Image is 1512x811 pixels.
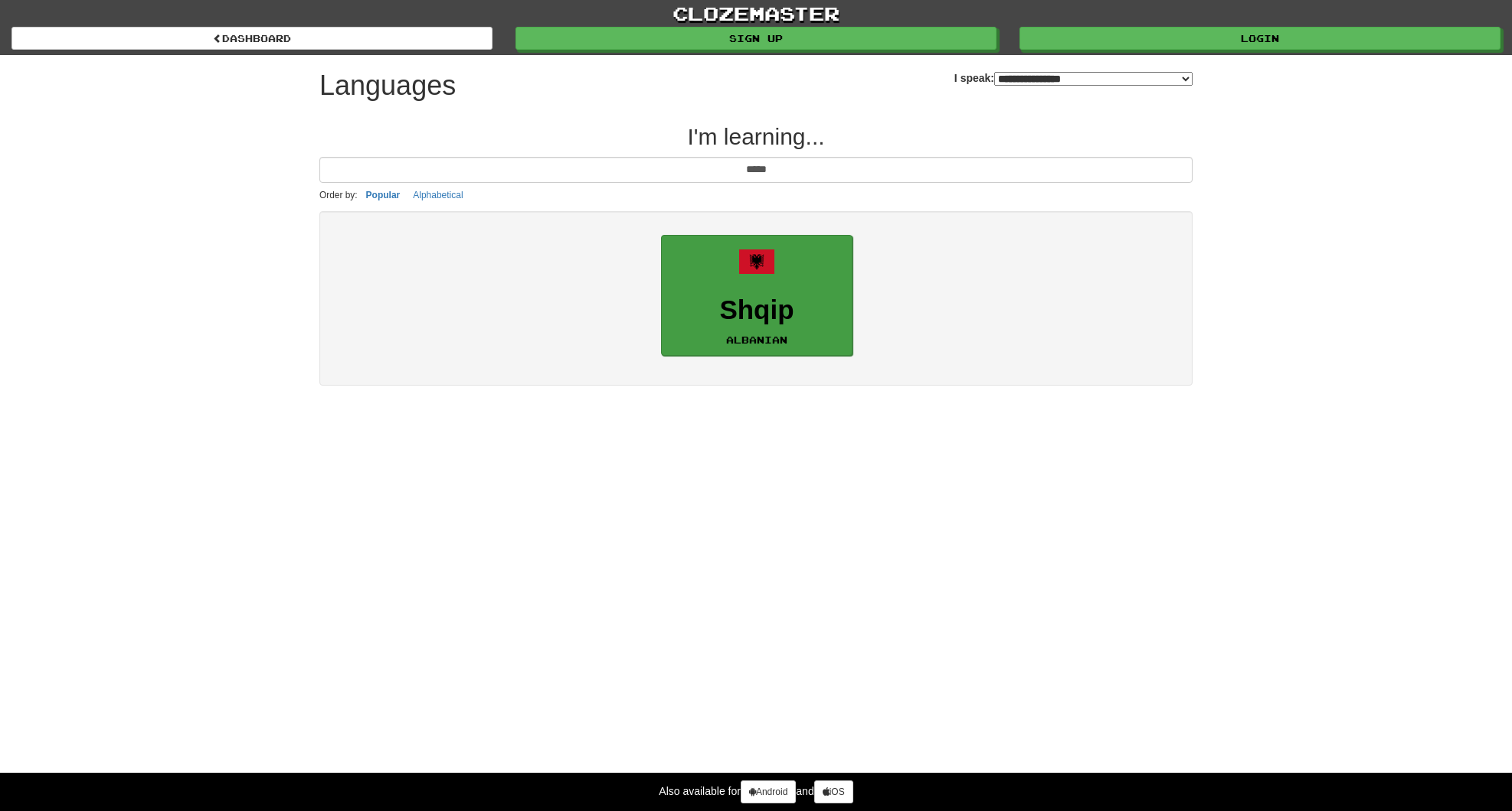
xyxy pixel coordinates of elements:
small: Albanian [726,334,787,345]
button: Popular [362,187,405,204]
a: Login [1019,27,1501,50]
a: dashboard [11,27,493,50]
select: I speak: [994,72,1193,86]
h2: I'm learning... [319,124,1193,149]
label: I speak: [954,70,1193,86]
h1: Languages [319,70,456,101]
button: Alphabetical [408,187,467,204]
small: Order by: [319,190,358,200]
a: iOS [814,780,853,803]
a: Android [741,780,796,803]
a: Sign up [515,27,997,50]
a: ShqipAlbanian [661,235,853,357]
h3: Shqip [669,295,844,325]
